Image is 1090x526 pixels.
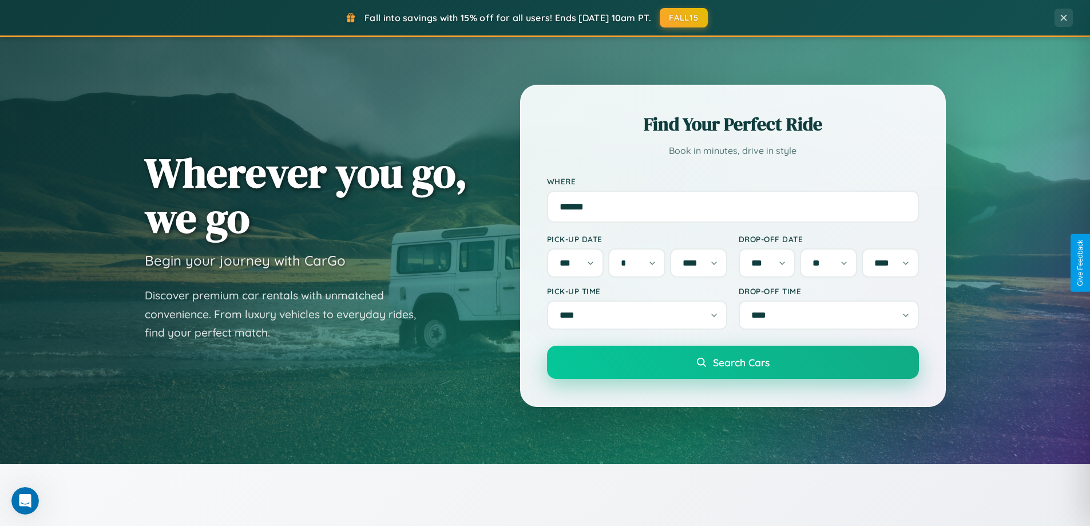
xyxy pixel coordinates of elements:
span: Fall into savings with 15% off for all users! Ends [DATE] 10am PT. [364,12,651,23]
p: Discover premium car rentals with unmatched convenience. From luxury vehicles to everyday rides, ... [145,286,431,342]
span: Search Cars [713,356,770,369]
p: Book in minutes, drive in style [547,143,919,159]
label: Pick-up Date [547,234,727,244]
div: Give Feedback [1076,240,1084,286]
label: Drop-off Time [739,286,919,296]
h1: Wherever you go, we go [145,150,467,240]
h3: Begin your journey with CarGo [145,252,346,269]
iframe: Intercom live chat [11,487,39,515]
label: Drop-off Date [739,234,919,244]
label: Pick-up Time [547,286,727,296]
h2: Find Your Perfect Ride [547,112,919,137]
button: Search Cars [547,346,919,379]
button: FALL15 [660,8,708,27]
label: Where [547,176,919,186]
